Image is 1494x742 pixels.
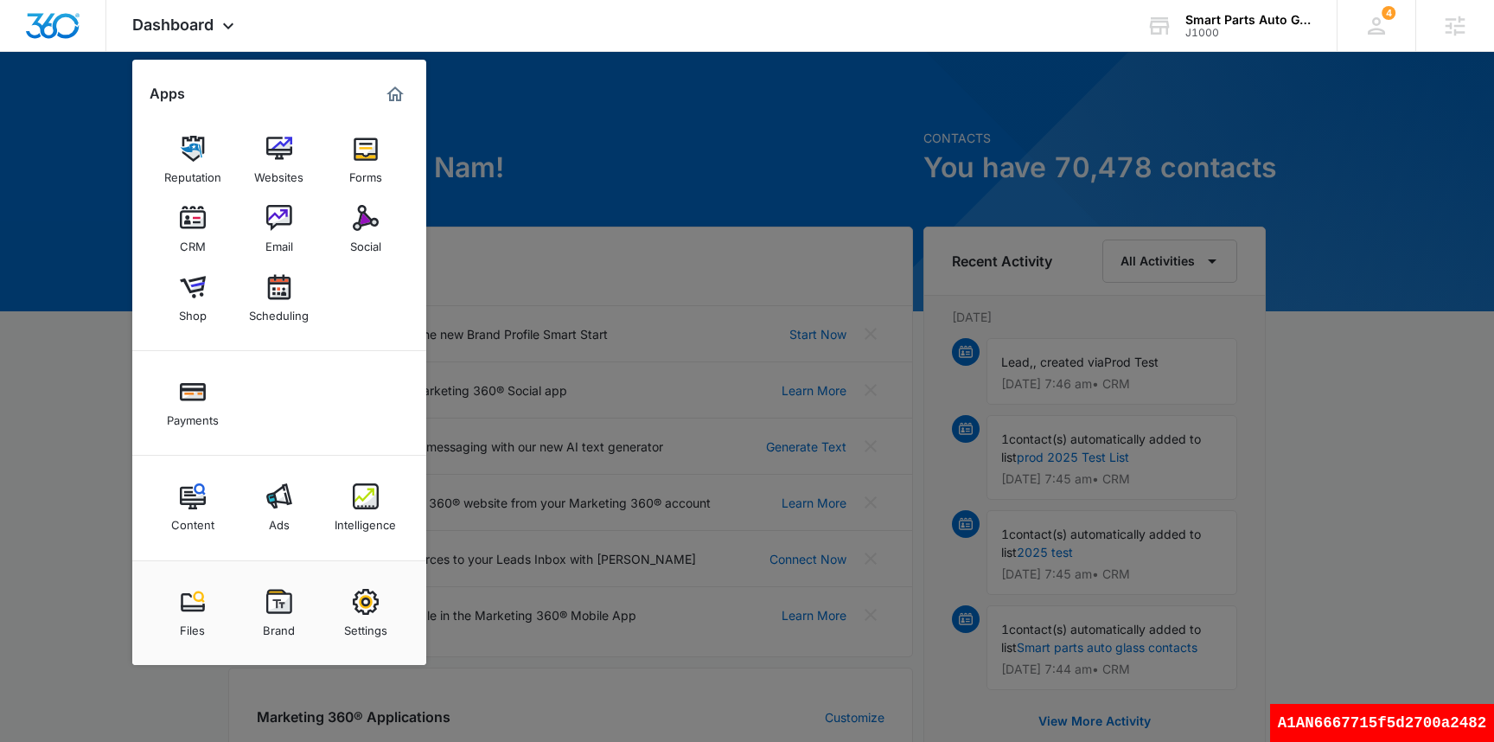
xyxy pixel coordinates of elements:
div: Websites [254,162,303,184]
div: Intelligence [335,509,396,532]
div: CRM [180,231,206,253]
a: Forms [333,127,399,193]
div: account id [1185,27,1312,39]
a: Ads [246,475,312,541]
div: Payments [167,405,219,427]
a: Payments [160,370,226,436]
a: Settings [333,580,399,646]
a: Marketing 360® Dashboard [381,80,409,108]
div: Reputation [164,162,221,184]
div: Forms [349,162,382,184]
a: CRM [160,196,226,262]
div: Files [180,615,205,637]
a: Scheduling [246,265,312,331]
div: Shop [179,300,207,323]
a: Intelligence [333,475,399,541]
div: Scheduling [249,300,309,323]
div: A1AN6667715f5d2700a2482 [1270,704,1494,742]
a: Shop [160,265,226,331]
div: Brand [263,615,295,637]
a: Email [246,196,312,262]
div: Content [171,509,214,532]
span: Dashboard [132,16,214,34]
div: account name [1185,13,1312,27]
div: Ads [269,509,290,532]
span: 4 [1382,6,1395,20]
a: Social [333,196,399,262]
a: Content [160,475,226,541]
div: Settings [344,615,387,637]
h2: Apps [150,86,185,102]
a: Files [160,580,226,646]
a: Websites [246,127,312,193]
div: notifications count [1382,6,1395,20]
div: Email [265,231,293,253]
a: Brand [246,580,312,646]
div: Social [350,231,381,253]
a: Reputation [160,127,226,193]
